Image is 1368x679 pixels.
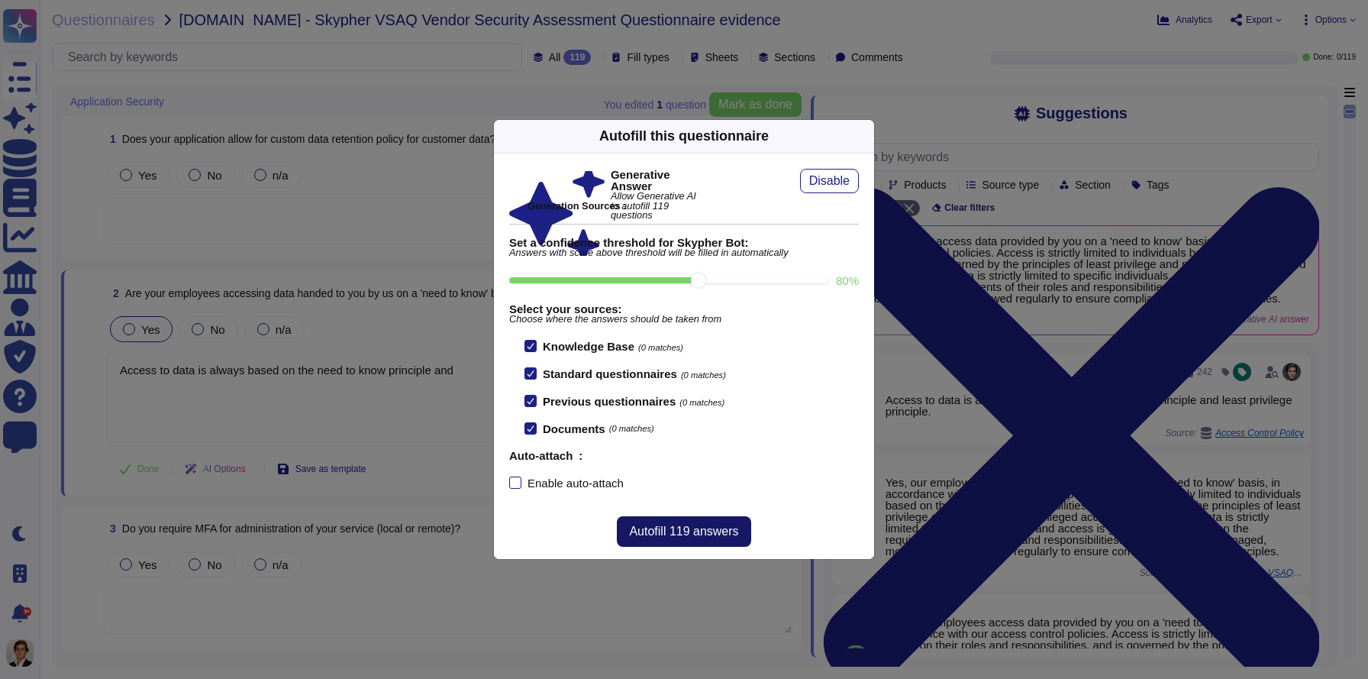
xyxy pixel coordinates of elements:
span: (0 matches) [609,425,654,433]
b: Generative Answer [611,169,706,192]
span: (0 matches) [679,398,724,407]
button: Disable [800,169,859,193]
span: Allow Generative AI to autofill 119 questions [611,192,706,221]
span: (0 matches) [638,343,683,352]
b: Auto-attach [509,450,573,461]
b: Previous questionnaires [543,395,676,408]
span: Autofill 119 answers [629,525,738,538]
span: Choose where the answers should be taken from [509,315,859,325]
span: (0 matches) [681,370,726,380]
b: Standard questionnaires [543,367,677,380]
b: Knowledge Base [543,340,634,353]
span: Answers with score above threshold will be filled in automatically [509,248,859,258]
button: Autofill 119 answers [617,516,750,547]
label: 80 % [836,275,859,286]
b: Select your sources: [509,303,859,315]
b: : [579,450,582,461]
div: Enable auto-attach [528,477,624,489]
b: Set a confidence threshold for Skypher Bot: [509,237,859,248]
span: Disable [809,175,850,187]
b: Generation Sources : [528,200,626,212]
b: Documents [543,423,605,435]
div: Autofill this questionnaire [599,126,769,147]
